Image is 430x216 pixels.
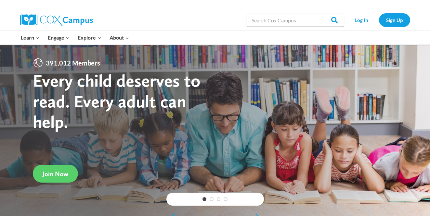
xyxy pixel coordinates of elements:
nav: Secondary Navigation [347,13,410,27]
strong: Every child deserves to read. Every adult can help. [33,70,201,132]
a: Log In [347,13,376,27]
span: Join Now [43,170,68,178]
a: 4 [224,197,228,201]
input: Search Cox Campus [247,14,344,27]
a: 2 [210,197,214,201]
a: Join Now [33,165,78,183]
span: Engage [48,33,70,42]
a: 1 [202,197,206,201]
a: Sign Up [379,13,410,27]
a: 3 [217,197,221,201]
img: Cox Campus [20,14,93,26]
span: Explore [78,33,101,42]
span: 391,012 Members [43,58,103,68]
span: Learn [21,33,39,42]
span: About [110,33,129,42]
nav: Primary Navigation [17,31,133,44]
